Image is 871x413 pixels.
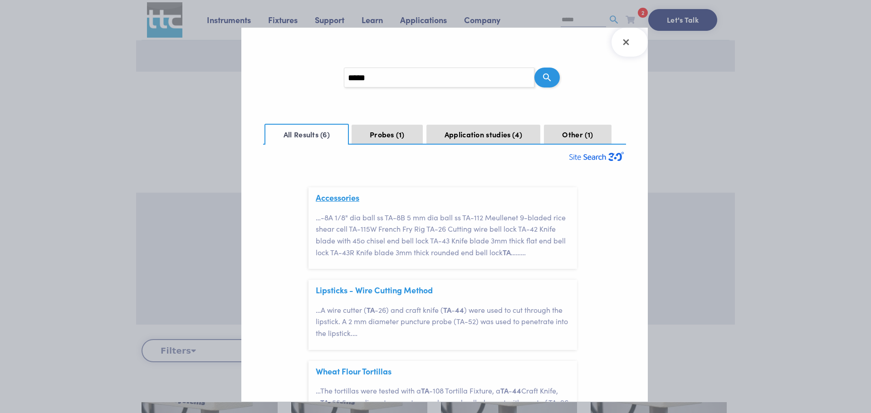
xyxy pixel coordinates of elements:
span: TA [443,305,451,315]
span: Wheat Flour Tortillas [316,366,391,376]
a: Accessories [316,192,359,203]
span: Accessories [316,193,359,203]
span: 44 [512,385,521,395]
button: All Results [264,124,349,145]
nav: Search Result Navigation [263,120,626,145]
a: Lipsticks - Wire Cutting Method [316,284,433,296]
span: TA [421,385,429,395]
span: 4 [512,129,522,139]
button: Application studies [426,125,541,144]
p: -8A 1/8" dia ball ss TA-8B 5 mm dia ball ss TA-112 Meullenet 9-bladed rice shear cell TA-115W Fre... [316,212,577,258]
span: 6 [320,129,330,139]
button: Probes [352,125,423,144]
button: Other [544,125,611,144]
button: Search [534,68,560,87]
span: … [316,212,321,222]
span: … [352,328,357,338]
span: TA [367,305,375,315]
span: … [316,305,321,315]
span: … [521,247,526,257]
article: Accessories [308,187,577,269]
span: … [511,247,516,257]
button: Close Search Results [612,28,648,57]
span: TA [503,247,511,257]
span: 1 [585,129,593,139]
section: Search Results [241,28,648,402]
a: Wheat Flour Tortillas [316,365,391,377]
article: Lipsticks - Wire Cutting Method [308,280,577,350]
span: TA [500,385,509,395]
span: 44 [455,305,464,315]
span: … [316,385,320,395]
p: A wire cutter ( -26) and craft knife ( - ) were used to cut through the lipstick. A 2 mm diameter... [316,304,577,339]
span: TA [320,397,328,407]
span: Lipsticks - Wire Cutting Method [316,285,433,295]
span: 1 [396,129,405,139]
span: … [516,247,521,257]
